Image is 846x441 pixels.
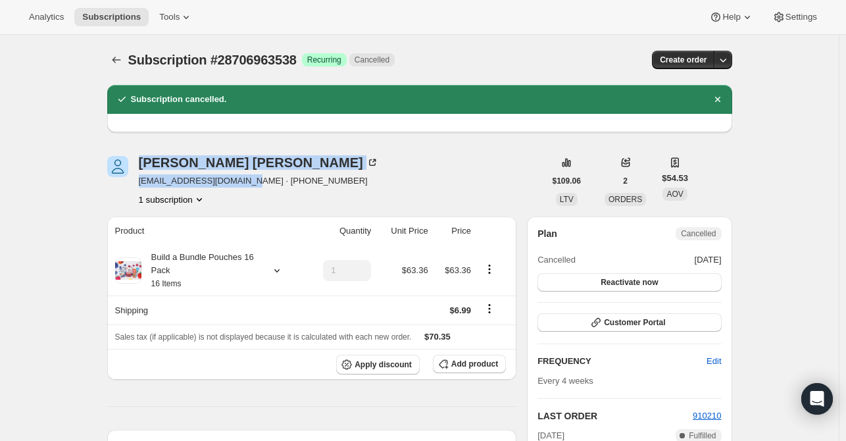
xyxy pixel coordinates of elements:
button: Product actions [479,262,500,276]
h2: LAST ORDER [537,409,693,423]
span: Edit [707,355,721,368]
th: Quantity [305,217,375,246]
span: Help [722,12,740,22]
button: Customer Portal [537,313,721,332]
span: Recurring [307,55,341,65]
button: Apply discount [336,355,420,375]
div: Open Intercom Messenger [801,383,833,415]
span: $109.06 [553,176,581,186]
th: Unit Price [375,217,432,246]
span: $6.99 [449,305,471,315]
h2: Plan [537,227,557,240]
button: Edit [699,351,729,372]
span: LTV [560,195,574,204]
button: Settings [764,8,825,26]
button: Dismiss notification [709,90,727,109]
span: Reactivate now [601,277,658,288]
span: Settings [785,12,817,22]
button: 910210 [693,409,721,423]
span: Analytics [29,12,64,22]
h2: FREQUENCY [537,355,707,368]
button: Tools [151,8,201,26]
span: Cancelled [537,253,576,267]
button: Shipping actions [479,301,500,316]
button: Help [701,8,761,26]
span: Isaura Chavira [107,156,128,177]
span: $63.36 [402,265,428,275]
button: $109.06 [545,172,589,190]
th: Shipping [107,296,305,324]
span: Every 4 weeks [537,376,593,386]
th: Product [107,217,305,246]
span: Subscription #28706963538 [128,53,297,67]
a: 910210 [693,411,721,421]
button: Analytics [21,8,72,26]
button: Create order [652,51,714,69]
span: Cancelled [355,55,389,65]
span: Add product [451,359,498,369]
span: Sales tax (if applicable) is not displayed because it is calculated with each new order. [115,332,412,342]
h2: Subscription cancelled. [131,93,227,106]
button: 2 [615,172,635,190]
span: Customer Portal [604,317,665,328]
th: Price [432,217,475,246]
div: [PERSON_NAME] [PERSON_NAME] [139,156,379,169]
small: 16 Items [151,279,182,288]
button: Subscriptions [107,51,126,69]
span: [EMAIL_ADDRESS][DOMAIN_NAME] · [PHONE_NUMBER] [139,174,379,188]
span: ORDERS [609,195,642,204]
span: [DATE] [695,253,722,267]
button: Product actions [139,193,206,206]
span: $63.36 [445,265,471,275]
span: 2 [623,176,628,186]
button: Reactivate now [537,273,721,292]
button: Add product [433,355,506,373]
span: Apply discount [355,359,412,370]
div: Build a Bundle Pouches 16 Pack [141,251,260,290]
span: Create order [660,55,707,65]
span: Fulfilled [689,430,716,441]
span: $70.35 [424,332,451,342]
span: AOV [666,190,683,199]
span: Cancelled [681,228,716,239]
span: $54.53 [662,172,688,185]
button: Subscriptions [74,8,149,26]
span: Subscriptions [82,12,141,22]
span: Tools [159,12,180,22]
